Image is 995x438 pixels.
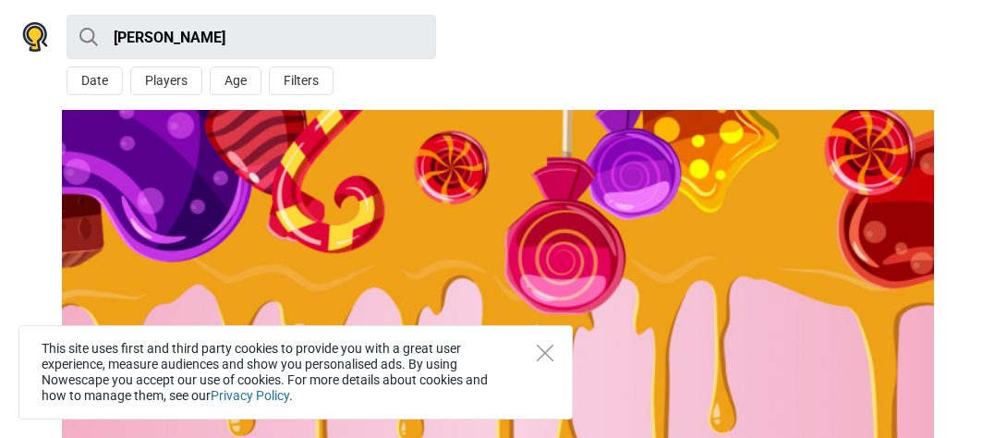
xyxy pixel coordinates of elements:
[18,325,573,420] div: This site uses first and third party cookies to provide you with a great user experience, measure...
[210,67,261,95] button: Age
[22,22,48,52] img: Nowescape logo
[130,67,202,95] button: Players
[67,15,436,59] input: try “London”
[211,388,289,403] a: Privacy Policy
[67,67,123,95] button: Date
[269,67,334,95] button: Filters
[537,345,553,361] button: Close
